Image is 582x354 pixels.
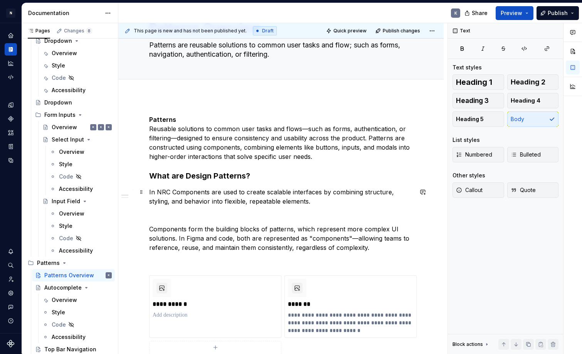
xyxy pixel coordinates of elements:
button: Contact support [5,301,17,313]
div: Code [59,234,73,242]
button: Heading 1 [452,74,504,90]
span: 8 [86,28,92,34]
a: Invite team [5,273,17,285]
div: Style [52,62,65,69]
div: Text styles [452,64,482,71]
a: Analytics [5,57,17,69]
a: Overview [47,207,115,220]
div: Other styles [452,172,485,179]
a: Dropdown [32,35,115,47]
button: Heading 4 [507,93,559,108]
div: K [93,123,94,131]
div: Style [59,222,72,230]
a: Design tokens [5,99,17,111]
button: Heading 3 [452,93,504,108]
div: Dropdown [44,99,72,106]
div: Block actions [452,339,490,350]
span: Publish [548,9,568,17]
span: Heading 4 [511,97,540,105]
div: K [108,271,110,279]
a: Autocomplete [32,282,115,294]
div: Overview [52,49,77,57]
a: Data sources [5,154,17,167]
div: Changes [64,28,92,34]
span: Numbered [456,151,492,158]
a: Code [39,319,115,331]
div: Documentation [28,9,101,17]
div: Style [59,160,72,168]
span: Share [472,9,488,17]
a: Select Input [39,133,115,146]
svg: Supernova Logo [7,340,15,347]
span: Heading 1 [456,78,492,86]
button: Quote [507,182,559,198]
div: Storybook stories [5,140,17,153]
p: Reusable solutions to common user tasks and flows—such as forms, authentication, or filtering—des... [149,115,413,161]
span: Publish changes [383,28,420,34]
a: Code [47,170,115,183]
h3: What are Design Patterns? [149,170,413,181]
a: Dropdown [32,96,115,109]
a: Settings [5,287,17,299]
div: Accessibility [52,86,86,94]
div: Overview [59,210,84,217]
div: Overview [52,123,77,131]
div: Code [52,74,66,82]
div: Accessibility [59,185,93,193]
div: K [454,10,457,16]
button: Heading 2 [507,74,559,90]
a: Patterns OverviewK [32,269,115,282]
button: Preview [496,6,533,20]
div: Overview [52,296,77,304]
strong: Patterns [149,116,176,123]
div: Form Inputs [44,111,76,119]
div: Code [59,173,73,180]
div: N [6,8,15,18]
button: Heading 5 [452,111,504,127]
div: Form Inputs [32,109,115,121]
span: Callout [456,186,483,194]
span: This page is new and has not been published yet. [134,28,247,34]
div: K [108,123,110,131]
a: Input Field [39,195,115,207]
button: Notifications [5,245,17,258]
a: Overview [39,47,115,59]
a: Accessibility [47,183,115,195]
a: Documentation [5,43,17,56]
div: Top Bar Navigation [44,346,96,353]
span: Bulleted [511,151,541,158]
span: Draft [262,28,274,34]
a: Home [5,29,17,42]
div: Patterns Overview [44,271,94,279]
div: Autocomplete [44,284,82,292]
div: Block actions [452,341,483,347]
button: N [2,5,20,21]
div: K [100,123,102,131]
a: Accessibility [39,331,115,343]
span: Heading 5 [456,115,484,123]
span: Preview [501,9,522,17]
a: Style [39,306,115,319]
a: Overview [39,294,115,306]
div: Accessibility [59,247,93,255]
a: Style [47,158,115,170]
button: Share [461,6,493,20]
div: Accessibility [52,333,86,341]
a: Code [39,72,115,84]
button: Publish changes [373,25,424,36]
p: In NRC Components are used to create scalable interfaces by combining structure, styling, and beh... [149,187,413,206]
a: Accessibility [47,244,115,257]
a: Accessibility [39,84,115,96]
button: Numbered [452,147,504,162]
span: Heading 3 [456,97,489,105]
div: Dropdown [44,37,72,45]
div: Style [52,308,65,316]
